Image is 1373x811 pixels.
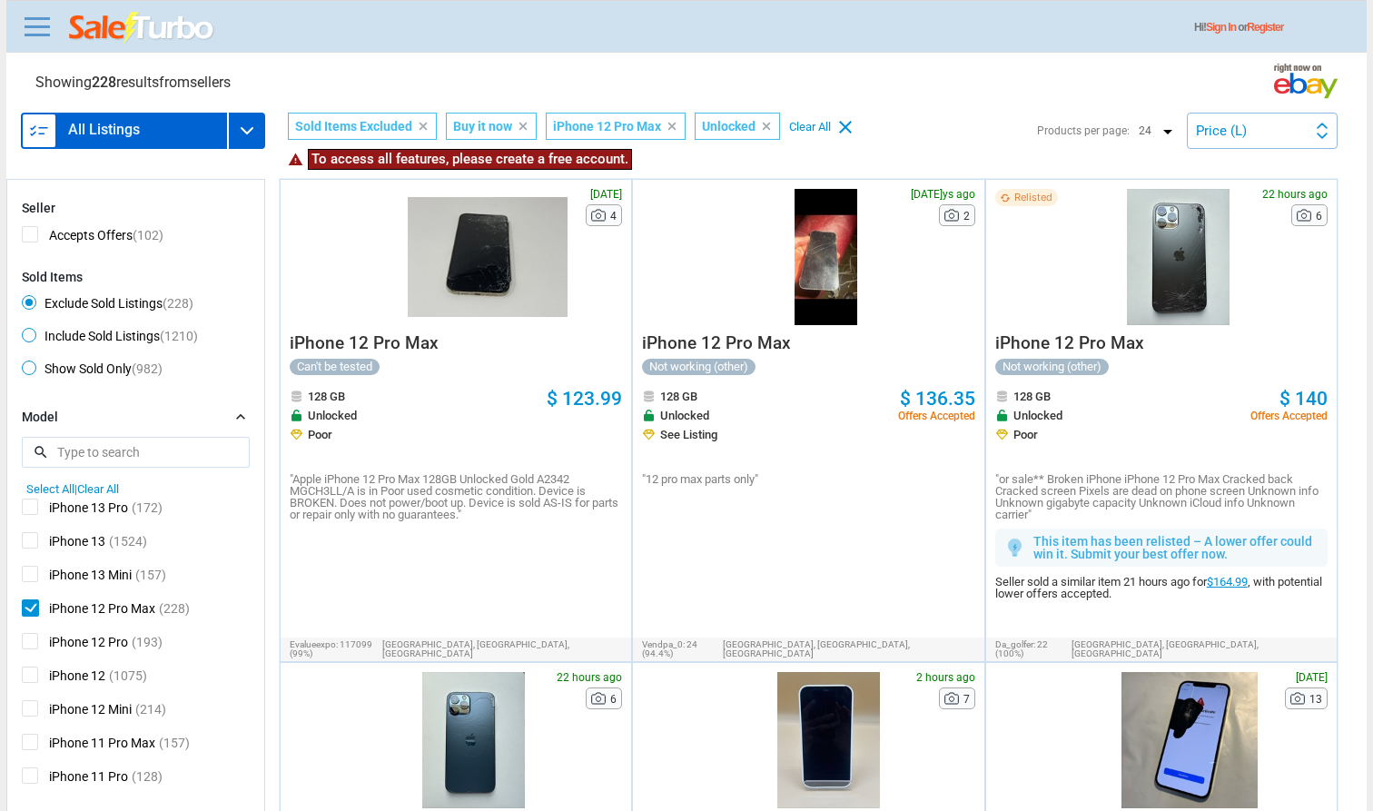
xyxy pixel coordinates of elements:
[1316,211,1322,222] span: 6
[547,388,622,410] span: $ 123.99
[789,121,831,133] div: Clear All
[22,437,250,468] input: Type to search
[159,601,190,616] span: (228)
[642,338,791,351] a: iPhone 12 Pro Max
[453,119,512,134] span: Buy it now
[22,532,105,555] span: iPhone 13
[69,12,215,45] img: saleturbo.com - Online Deals and Discount Coupons
[1196,124,1247,138] div: Price (L)
[77,482,119,496] span: Clear All
[660,429,717,440] span: See Listing
[1247,21,1283,34] a: Register
[308,149,632,170] span: To access all features, please create a free account.
[723,640,975,658] span: [GEOGRAPHIC_DATA], [GEOGRAPHIC_DATA],[GEOGRAPHIC_DATA]
[1206,21,1236,34] a: Sign In
[132,361,163,376] span: (982)
[900,390,975,409] a: $ 136.35
[22,408,58,428] div: Model
[1072,640,1328,658] span: [GEOGRAPHIC_DATA], [GEOGRAPHIC_DATA],[GEOGRAPHIC_DATA]
[26,482,74,496] span: Select All
[22,226,163,249] span: Accepts Offers
[666,120,678,133] i: clear
[1238,21,1283,34] span: or
[22,599,155,622] span: iPhone 12 Pro Max
[22,201,250,215] div: Seller
[1279,388,1328,410] span: $ 140
[232,408,250,426] i: chevron_right
[308,429,332,440] span: Poor
[642,332,791,353] span: iPhone 12 Pro Max
[22,767,128,790] span: iPhone 11 Pro
[132,500,163,515] span: (172)
[109,668,147,683] span: (1075)
[290,639,372,658] span: 117099 (99%)
[308,410,357,421] span: Unlocked
[1014,193,1052,203] span: Relisted
[610,694,617,705] span: 6
[22,499,128,521] span: iPhone 13 Pro
[382,640,622,658] span: [GEOGRAPHIC_DATA], [GEOGRAPHIC_DATA],[GEOGRAPHIC_DATA]
[1207,575,1248,588] a: $164.99
[995,338,1144,351] a: iPhone 12 Pro Max
[547,390,622,409] a: $ 123.99
[22,734,155,757] span: iPhone 11 Pro Max
[1037,125,1130,136] div: Products per page:
[1013,429,1038,440] span: Poor
[22,566,132,588] span: iPhone 13 Mini
[1309,694,1322,705] span: 13
[1250,410,1328,421] span: Offers Accepted
[35,75,231,90] div: Showing results
[1296,672,1328,683] span: [DATE]
[33,444,49,460] i: search
[159,74,231,91] span: from sellers
[642,639,697,658] span: 24 (94.4%)
[133,228,163,242] span: (102)
[642,639,685,649] span: vendpa_0:
[1279,390,1328,409] a: $ 140
[132,635,163,649] span: (193)
[995,332,1144,353] span: iPhone 12 Pro Max
[290,338,439,351] a: iPhone 12 Pro Max
[1134,120,1171,142] p: 24
[1194,21,1206,34] span: Hi!
[995,359,1109,375] div: Not working (other)
[963,694,970,705] span: 7
[288,152,303,167] i: warning
[26,482,245,496] div: |
[160,329,198,343] span: (1210)
[916,672,975,683] span: 2 hours ago
[835,116,856,138] i: clear
[1013,391,1051,402] span: 128 GB
[22,361,163,382] span: Show Sold Only
[553,119,661,134] span: iPhone 12 Pro Max
[995,473,1328,520] p: "or sale** Broken iPhone iPhone 12 Pro Max Cracked back Cracked screen Pixels are dead on phone s...
[92,74,116,91] span: 228
[308,391,345,402] span: 128 GB
[1013,410,1062,421] span: Unlocked
[557,672,622,683] span: 22 hours ago
[900,388,975,410] span: $ 136.35
[963,211,970,222] span: 2
[290,473,622,520] p: "Apple iPhone 12 Pro Max 128GB Unlocked Gold A2342 MGCH3LL/A is in Poor used cosmetic condition. ...
[995,639,1048,658] span: 22 (100%)
[660,391,697,402] span: 128 GB
[22,328,198,350] span: Include Sold Listings
[610,211,617,222] span: 4
[590,189,622,200] span: [DATE]
[22,633,128,656] span: iPhone 12 Pro
[163,296,193,311] span: (228)
[109,534,147,549] span: (1524)
[1033,535,1319,560] p: This item has been relisted – A lower offer could win it. Submit your best offer now.
[132,769,163,784] span: (128)
[22,270,250,284] div: Sold Items
[642,473,974,485] p: "12 pro max parts only"
[22,667,105,689] span: iPhone 12
[911,189,975,200] span: [DATE]ys ago
[995,639,1035,649] span: da_golfer:
[159,736,190,750] span: (157)
[995,576,1328,599] div: Seller sold a similar item 21 hours ago for , with potential lower offers accepted.
[135,568,166,582] span: (157)
[295,119,412,134] span: Sold Items Excluded
[517,120,529,133] i: clear
[898,410,975,421] span: Offers Accepted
